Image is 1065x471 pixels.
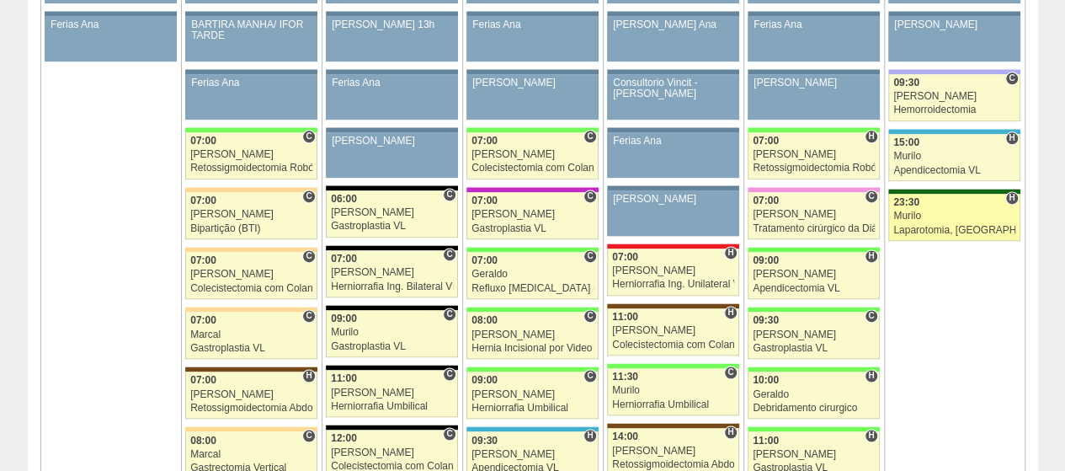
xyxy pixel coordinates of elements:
[748,16,879,62] a: Ferias Ana
[326,365,457,370] div: Key: Blanc
[332,78,452,88] div: Ferias Ana
[331,432,357,444] span: 12:00
[331,401,453,412] div: Herniorrafia Umbilical
[607,244,738,249] div: Key: Assunção
[893,211,1015,222] div: Murilo
[185,132,317,179] a: C 07:00 [PERSON_NAME] Retossigmoidectomia Robótica
[326,370,457,417] a: C 11:00 [PERSON_NAME] Herniorrafia Umbilical
[748,127,879,132] div: Key: Brasil
[331,372,357,384] span: 11:00
[888,129,1020,134] div: Key: Neomater
[893,165,1015,176] div: Apendicectomia VL
[612,265,734,276] div: [PERSON_NAME]
[748,426,879,431] div: Key: Brasil
[331,207,453,218] div: [PERSON_NAME]
[612,340,734,351] div: Colecistectomia com Colangiografia VL
[583,309,596,323] span: Consultório
[607,69,738,74] div: Key: Aviso
[724,426,737,439] span: Hospital
[753,314,779,326] span: 09:30
[471,314,498,326] span: 08:00
[753,329,875,340] div: [PERSON_NAME]
[753,283,875,294] div: Apendicectomia VL
[331,267,453,278] div: [PERSON_NAME]
[748,192,879,239] a: C 07:00 [PERSON_NAME] Tratamento cirúrgico da Diástase do reto abdomem
[332,19,452,30] div: [PERSON_NAME] 13h
[326,185,457,190] div: Key: Blanc
[185,127,317,132] div: Key: Brasil
[748,252,879,299] a: H 09:00 [PERSON_NAME] Apendicectomia VL
[331,221,453,232] div: Gastroplastia VL
[748,11,879,16] div: Key: Aviso
[753,449,875,460] div: [PERSON_NAME]
[331,313,357,324] span: 09:00
[607,11,738,16] div: Key: Aviso
[893,77,919,88] span: 09:30
[466,367,598,372] div: Key: Brasil
[612,371,638,383] span: 11:30
[888,189,1020,194] div: Key: Santa Maria
[302,369,315,383] span: Hospital
[331,281,453,292] div: Herniorrafia Ing. Bilateral VL
[471,269,594,280] div: Geraldo
[302,249,315,263] span: Consultório
[612,279,734,290] div: Herniorrafia Ing. Unilateral VL
[753,209,875,220] div: [PERSON_NAME]
[612,311,638,323] span: 11:00
[471,195,498,206] span: 07:00
[607,132,738,178] a: Ferias Ana
[865,249,877,263] span: Hospital
[607,308,738,356] a: H 11:00 [PERSON_NAME] Colecistectomia com Colangiografia VL
[865,190,877,203] span: Consultório
[893,91,1015,102] div: [PERSON_NAME]
[190,223,312,234] div: Bipartição (BTI)
[332,136,452,147] div: [PERSON_NAME]
[466,372,598,419] a: C 09:00 [PERSON_NAME] Herniorrafia Umbilical
[45,16,176,62] a: Ferias Ana
[190,435,216,447] span: 08:00
[466,16,598,62] a: Ferias Ana
[191,19,312,41] div: BARTIRA MANHÃ/ IFOR TARDE
[326,190,457,238] a: C 06:00 [PERSON_NAME] Gastroplastia VL
[471,389,594,400] div: [PERSON_NAME]
[185,307,317,312] div: Key: Bartira
[466,127,598,132] div: Key: Brasil
[471,435,498,447] span: 09:30
[753,19,874,30] div: Ferias Ana
[185,74,317,120] a: Ferias Ana
[185,11,317,16] div: Key: Aviso
[753,135,779,147] span: 07:00
[893,151,1015,162] div: Murilo
[471,135,498,147] span: 07:00
[613,19,733,30] div: [PERSON_NAME] Ana
[888,134,1020,181] a: H 15:00 Murilo Apendicectomia VL
[443,427,455,441] span: Consultório
[607,74,738,120] a: Consultorio Vincit - [PERSON_NAME]
[1005,191,1018,205] span: Hospital
[865,309,877,323] span: Consultório
[326,310,457,357] a: C 09:00 Murilo Gastroplastia VL
[185,16,317,62] a: BARTIRA MANHÃ/ IFOR TARDE
[753,389,875,400] div: Geraldo
[190,343,312,354] div: Gastroplastia VL
[190,195,216,206] span: 07:00
[471,329,594,340] div: [PERSON_NAME]
[331,341,453,352] div: Gastroplastia VL
[607,303,738,308] div: Key: Santa Joana
[893,196,919,208] span: 23:30
[583,190,596,203] span: Consultório
[472,19,593,30] div: Ferias Ana
[190,374,216,386] span: 07:00
[612,446,734,457] div: [PERSON_NAME]
[185,312,317,359] a: C 07:00 Marcal Gastroplastia VL
[471,343,594,354] div: Hernia Incisional por Video
[302,429,315,442] span: Consultório
[190,254,216,266] span: 07:00
[190,403,312,414] div: Retossigmoidectomia Abdominal VL
[1005,131,1018,145] span: Hospital
[190,269,312,280] div: [PERSON_NAME]
[607,16,738,62] a: [PERSON_NAME] Ana
[865,130,877,143] span: Hospital
[583,429,596,442] span: Hospital
[748,132,879,179] a: H 07:00 [PERSON_NAME] Retossigmoidectomia Robótica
